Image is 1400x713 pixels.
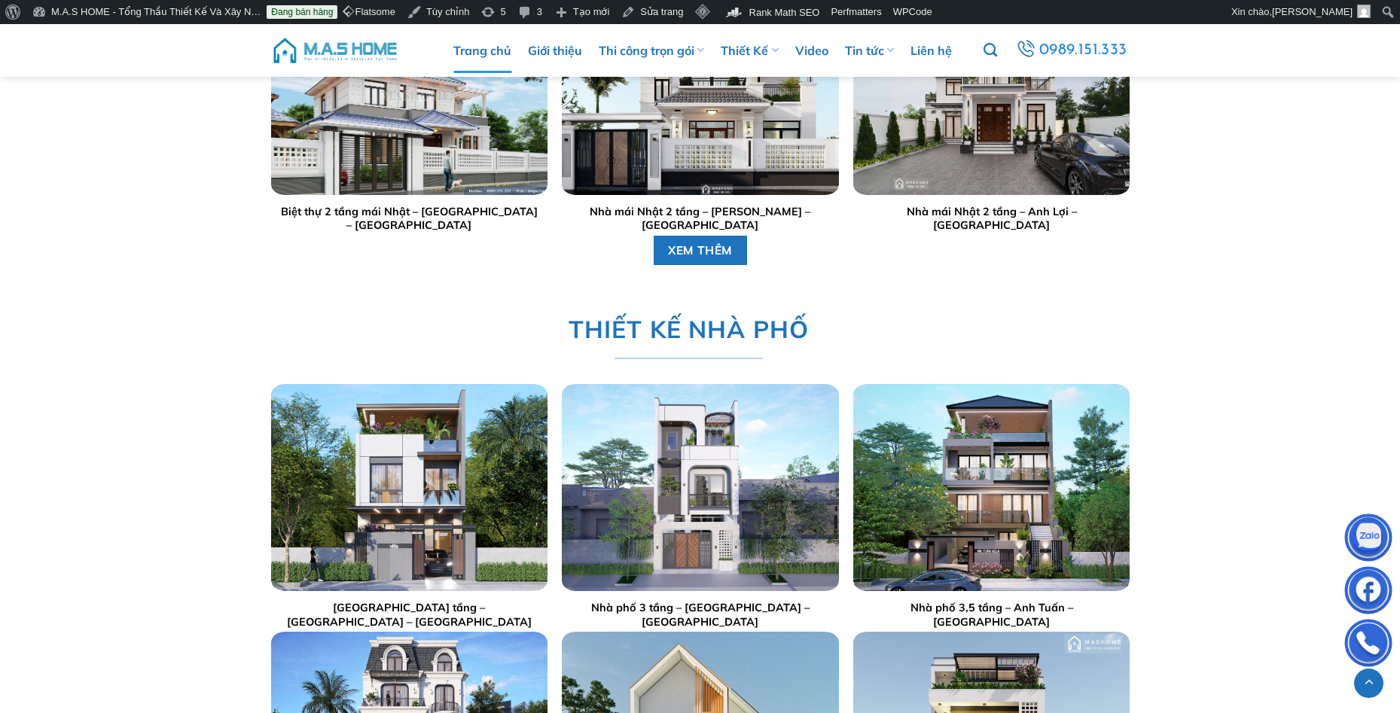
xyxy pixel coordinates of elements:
[278,205,539,233] a: Biệt thự 2 tầng mái Nhật – [GEOGRAPHIC_DATA] – [GEOGRAPHIC_DATA]
[845,28,894,73] a: Tin tức
[270,384,547,591] img: Trang chủ 27
[1354,669,1383,698] a: Lên đầu trang
[1039,38,1127,63] span: 0989.151.333
[984,35,997,66] a: Tìm kiếm
[562,384,838,591] img: Trang chủ 28
[569,205,831,233] a: Nhà mái Nhật 2 tầng – [PERSON_NAME] – [GEOGRAPHIC_DATA]
[861,205,1122,233] a: Nhà mái Nhật 2 tầng – Anh Lợi – [GEOGRAPHIC_DATA]
[721,28,778,73] a: Thiết Kế
[1346,623,1391,668] img: Phone
[271,28,399,73] img: M.A.S HOME – Tổng Thầu Thiết Kế Và Xây Nhà Trọn Gói
[278,601,539,629] a: [GEOGRAPHIC_DATA] tầng – [GEOGRAPHIC_DATA] – [GEOGRAPHIC_DATA]
[1272,6,1353,17] span: [PERSON_NAME]
[1014,37,1129,64] a: 0989.151.333
[599,28,704,73] a: Thi công trọn gói
[568,310,808,349] span: THIẾT KẾ NHÀ PHỐ
[910,28,952,73] a: Liên hệ
[749,7,820,18] span: Rank Math SEO
[569,601,831,629] a: Nhà phố 3 tầng – [GEOGRAPHIC_DATA] – [GEOGRAPHIC_DATA]
[1346,517,1391,562] img: Zalo
[453,28,511,73] a: Trang chủ
[528,28,582,73] a: Giới thiệu
[1346,570,1391,615] img: Facebook
[668,241,733,260] span: XEM THÊM
[861,601,1122,629] a: Nhà phố 3,5 tầng – Anh Tuấn – [GEOGRAPHIC_DATA]
[795,28,828,73] a: Video
[653,236,747,265] a: XEM THÊM
[853,384,1130,591] img: Trang chủ 29
[267,5,337,19] a: Đang bán hàng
